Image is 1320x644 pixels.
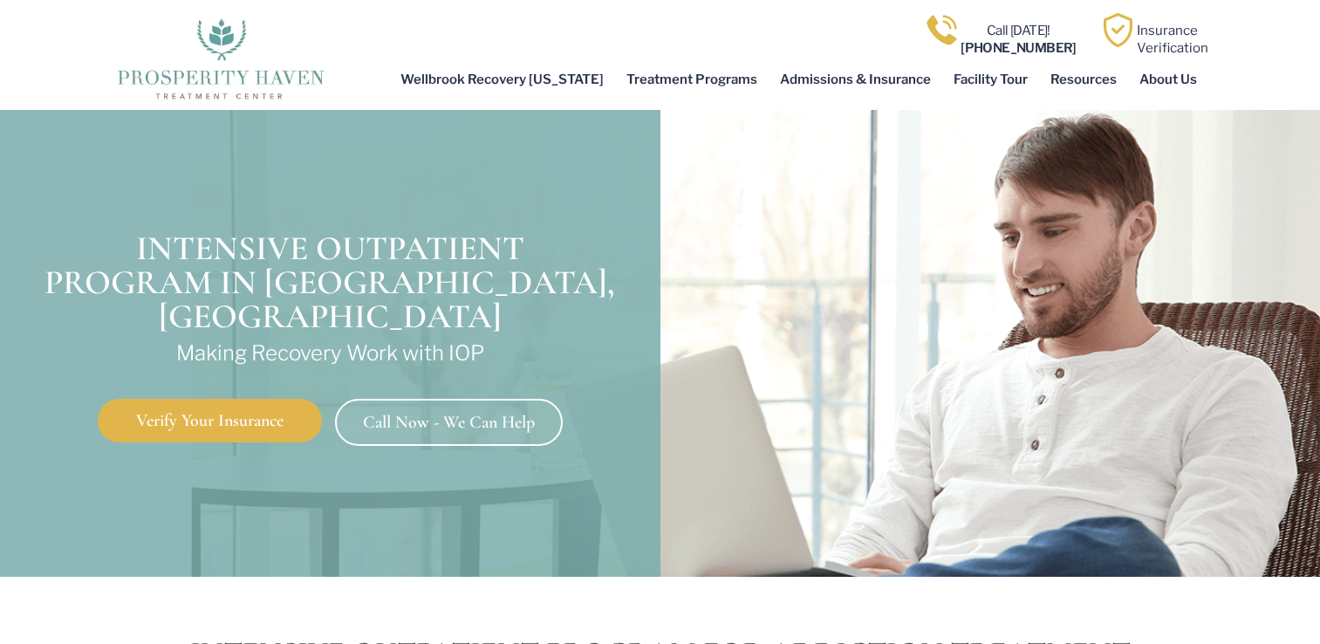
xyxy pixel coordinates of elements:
span: Making Recovery Work with IOP [176,340,484,366]
a: Treatment Programs [615,59,769,99]
a: Resources [1039,59,1128,99]
a: InsuranceVerification [1137,23,1208,56]
a: About Us [1128,59,1208,99]
span: Call Now - We Can Help [363,414,535,431]
img: The logo for Prosperity Haven Addiction Recovery Center. [112,14,329,101]
h1: Intensive Outpatient Program in [GEOGRAPHIC_DATA], [GEOGRAPHIC_DATA] [9,231,652,333]
b: [PHONE_NUMBER] [961,40,1077,56]
a: Call Now - We Can Help [335,399,563,446]
span: Verify Your Insurance [124,412,296,429]
a: Call [DATE]![PHONE_NUMBER] [961,23,1077,56]
a: Verify Your Insurance [98,399,322,442]
a: Wellbrook Recovery [US_STATE] [389,59,615,99]
img: Call one of Prosperity Haven's dedicated counselors today so we can help you overcome addiction [925,13,959,47]
img: Learn how Prosperity Haven, a verified substance abuse center can help you overcome your addiction [1101,13,1135,47]
a: Admissions & Insurance [769,59,942,99]
a: Facility Tour [942,59,1039,99]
